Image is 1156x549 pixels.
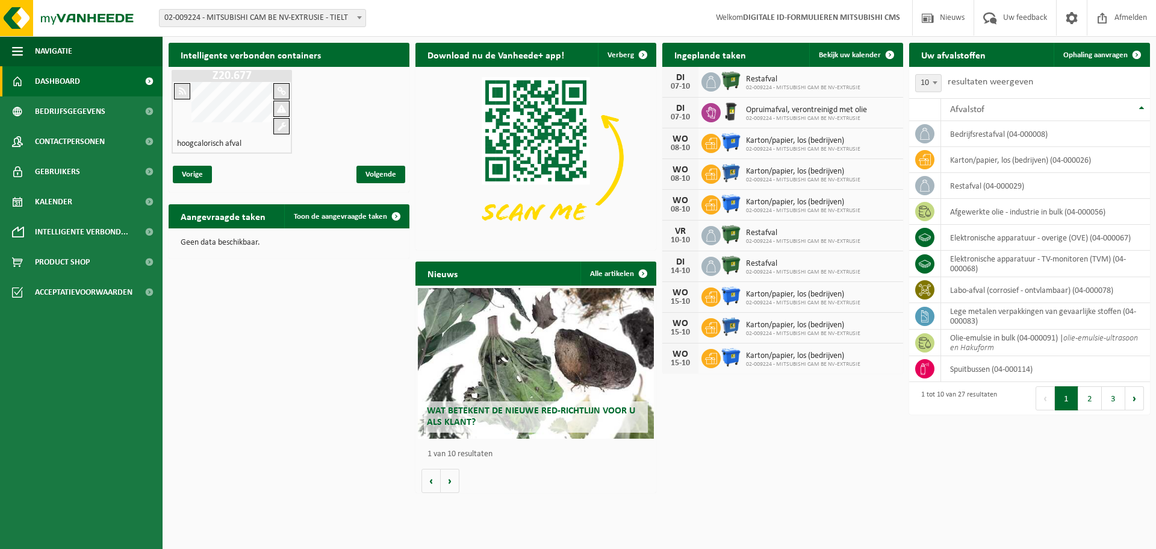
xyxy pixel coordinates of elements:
[941,330,1150,356] td: olie-emulsie in bulk (04-000091) |
[721,163,741,183] img: WB-0770-HPE-BE-01
[415,262,470,285] h2: Nieuws
[909,43,998,66] h2: Uw afvalstoffen
[941,251,1150,277] td: elektronische apparatuur - TV-monitoren (TVM) (04-000068)
[668,73,692,83] div: DI
[668,196,692,205] div: WO
[721,193,741,214] img: WB-1100-HPE-BE-01
[608,51,634,59] span: Verberg
[668,113,692,122] div: 07-10
[941,147,1150,173] td: karton/papier, los (bedrijven) (04-000026)
[746,228,860,238] span: Restafval
[668,83,692,91] div: 07-10
[668,298,692,306] div: 15-10
[950,105,984,115] span: Afvalstof
[950,334,1138,353] i: olie-emulsie-ultrasoon en Hakuform
[160,10,365,27] span: 02-009224 - MITSUBISHI CAM BE NV-EXTRUSIE - TIELT
[35,96,105,127] span: Bedrijfsgegevens
[668,359,692,368] div: 15-10
[175,70,289,82] h1: Z20.677
[415,67,656,248] img: Download de VHEPlus App
[941,225,1150,251] td: elektronische apparatuur - overige (OVE) (04-000067)
[284,204,408,228] a: Toon de aangevraagde taken
[668,134,692,144] div: WO
[819,51,881,59] span: Bekijk uw kalender
[1102,386,1125,410] button: 3
[177,140,241,148] h4: hoogcalorisch afval
[721,132,741,152] img: WB-1100-HPE-BE-01
[35,66,80,96] span: Dashboard
[721,316,741,337] img: WB-0770-HPE-BE-01
[668,288,692,298] div: WO
[746,351,860,361] span: Karton/papier, los (bedrijven)
[35,187,72,217] span: Kalender
[746,115,867,122] span: 02-009224 - MITSUBISHI CAM BE NV-EXTRUSIE
[668,350,692,359] div: WO
[35,36,72,66] span: Navigatie
[746,75,860,84] span: Restafval
[173,166,212,183] span: Vorige
[809,43,902,67] a: Bekijk uw kalender
[746,167,860,177] span: Karton/papier, los (bedrijven)
[169,43,409,66] h2: Intelligente verbonden containers
[743,13,900,22] strong: DIGITALE ID-FORMULIEREN MITSUBISHI CMS
[1125,386,1144,410] button: Next
[746,105,867,115] span: Opruimafval, verontreinigd met olie
[35,217,128,247] span: Intelligente verbond...
[915,385,997,412] div: 1 tot 10 van 27 resultaten
[746,321,860,330] span: Karton/papier, los (bedrijven)
[580,262,655,286] a: Alle artikelen
[598,43,655,67] button: Verberg
[721,347,741,368] img: WB-1100-HPE-BE-01
[668,175,692,183] div: 08-10
[941,356,1150,382] td: spuitbussen (04-000114)
[746,207,860,215] span: 02-009224 - MITSUBISHI CAM BE NV-EXTRUSIE
[415,43,576,66] h2: Download nu de Vanheede+ app!
[941,173,1150,199] td: restafval (04-000029)
[1036,386,1055,410] button: Previous
[418,288,654,439] a: Wat betekent de nieuwe RED-richtlijn voor u als klant?
[668,267,692,275] div: 14-10
[1078,386,1102,410] button: 2
[668,205,692,214] div: 08-10
[746,177,860,184] span: 02-009224 - MITSUBISHI CAM BE NV-EXTRUSIE
[668,104,692,113] div: DI
[35,277,132,307] span: Acceptatievoorwaarden
[1054,43,1149,67] a: Ophaling aanvragen
[35,157,80,187] span: Gebruikers
[746,259,860,269] span: Restafval
[941,199,1150,225] td: afgewerkte olie - industrie in bulk (04-000056)
[916,75,941,92] span: 10
[421,469,441,493] button: Vorige
[941,277,1150,303] td: labo-afval (corrosief - ontvlambaar) (04-000078)
[746,238,860,245] span: 02-009224 - MITSUBISHI CAM BE NV-EXTRUSIE
[948,77,1033,87] label: resultaten weergeven
[668,257,692,267] div: DI
[941,121,1150,147] td: bedrijfsrestafval (04-000008)
[427,450,650,459] p: 1 van 10 resultaten
[35,247,90,277] span: Product Shop
[427,406,635,427] span: Wat betekent de nieuwe RED-richtlijn voor u als klant?
[35,127,105,157] span: Contactpersonen
[668,236,692,245] div: 10-10
[668,165,692,175] div: WO
[746,136,860,146] span: Karton/papier, los (bedrijven)
[746,290,860,300] span: Karton/papier, los (bedrijven)
[1055,386,1078,410] button: 1
[169,204,278,228] h2: Aangevraagde taken
[441,469,459,493] button: Volgende
[159,9,366,27] span: 02-009224 - MITSUBISHI CAM BE NV-EXTRUSIE - TIELT
[294,213,387,221] span: Toon de aangevraagde taken
[746,300,860,307] span: 02-009224 - MITSUBISHI CAM BE NV-EXTRUSIE
[746,361,860,368] span: 02-009224 - MITSUBISHI CAM BE NV-EXTRUSIE
[746,84,860,92] span: 02-009224 - MITSUBISHI CAM BE NV-EXTRUSIE
[356,166,405,183] span: Volgende
[662,43,758,66] h2: Ingeplande taken
[746,330,860,337] span: 02-009224 - MITSUBISHI CAM BE NV-EXTRUSIE
[746,146,860,153] span: 02-009224 - MITSUBISHI CAM BE NV-EXTRUSIE
[668,319,692,328] div: WO
[721,255,741,275] img: WB-1100-HPE-GN-01
[668,328,692,337] div: 15-10
[941,303,1150,330] td: lege metalen verpakkingen van gevaarlijke stoffen (04-000083)
[721,101,741,122] img: WB-0240-HPE-BK-01
[668,227,692,236] div: VR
